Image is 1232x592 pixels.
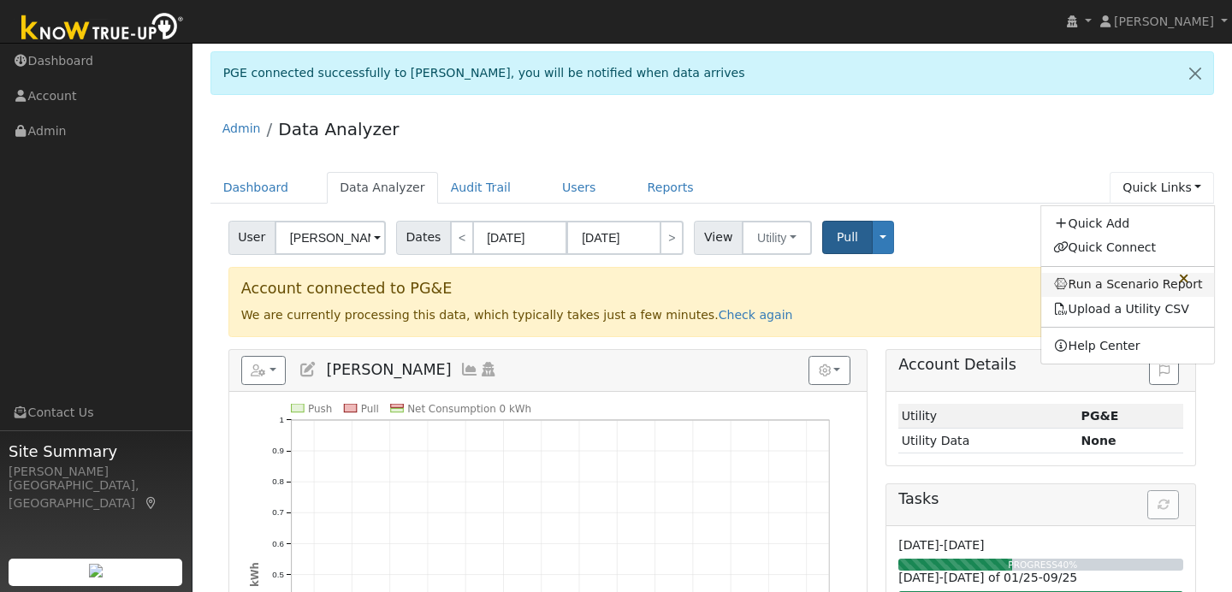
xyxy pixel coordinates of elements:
div: PGE connected successfully to [PERSON_NAME], you will be notified when data arrives [210,51,1215,95]
a: Edit User (37958) [299,361,317,378]
a: Quick Connect [1041,236,1215,260]
a: Login As (last Never) [479,361,498,378]
strong: None [1081,434,1116,447]
div: We are currently processing this data, which typically takes just a few minutes. [228,267,1197,337]
a: Map [144,496,159,510]
div: [GEOGRAPHIC_DATA], [GEOGRAPHIC_DATA] [9,477,183,512]
span: Dates [396,221,451,255]
h6: [DATE]-[DATE] of 01/25-09/25 [898,571,1183,585]
td: Utility [898,404,1078,429]
h5: Tasks [898,490,1183,508]
a: Reports [635,172,707,204]
a: Dashboard [210,172,302,204]
a: Quick Links [1110,172,1214,204]
h3: Account connected to PG&E [241,280,1184,298]
span: 40% [1057,559,1077,570]
a: Check again [719,308,793,322]
a: Upload a Utility CSV [1053,302,1189,316]
img: Know True-Up [13,9,192,48]
text: 0.5 [272,570,284,579]
text: Push [308,403,332,415]
img: retrieve [89,564,103,577]
td: Utility Data [898,429,1078,453]
span: Site Summary [9,440,183,463]
text: 1 [279,415,283,424]
a: Audit Trail [438,172,524,204]
a: < [450,221,474,255]
button: Issue History [1149,356,1179,385]
button: Pull [822,221,873,254]
div: PROGRESS [894,559,1191,572]
span: [PERSON_NAME] [1114,15,1214,28]
text: kWh [248,562,260,587]
a: Admin [222,121,261,135]
input: Select a User [275,221,386,255]
text: 0.8 [272,477,284,486]
strong: ID: 17334637, authorized: 09/26/25 [1081,409,1119,423]
a: Help Center [1041,334,1215,358]
text: Pull [361,403,379,415]
text: 0.7 [272,508,284,518]
text: 0.6 [272,539,284,548]
text: Net Consumption 0 kWh [407,403,531,415]
h5: Account Details [898,356,1183,374]
a: Run a Scenario Report [1041,273,1215,297]
a: Users [549,172,609,204]
text: 0.9 [272,446,284,455]
span: [DATE]-[DATE] [898,538,984,552]
span: [PERSON_NAME] [326,361,451,378]
div: [PERSON_NAME] [9,463,183,481]
a: Multi-Series Graph [460,361,479,378]
a: Quick Add [1041,212,1215,236]
a: Data Analyzer [327,172,438,204]
span: View [694,221,743,255]
button: Utility [742,221,812,255]
span: Pull [837,230,858,244]
a: > [660,221,684,255]
a: Data Analyzer [278,119,399,139]
a: Close [1177,52,1213,94]
span: User [228,221,275,255]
